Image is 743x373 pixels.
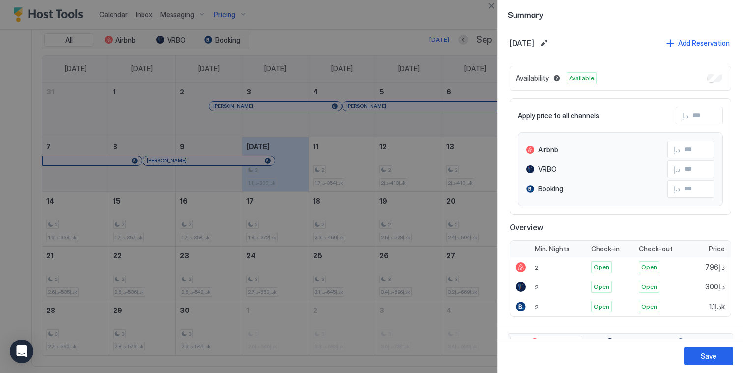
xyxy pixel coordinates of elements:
span: Airbnb [538,145,558,154]
button: Booking [658,336,731,349]
span: Booking [538,185,563,193]
div: Save [701,351,716,361]
span: د.إ796 [705,263,725,272]
button: Airbnb [510,336,582,349]
span: Open [594,263,609,272]
span: Check-out [639,245,673,253]
span: Open [641,263,657,272]
span: [DATE] [510,38,534,48]
span: 2 [535,303,539,311]
span: د.إ300 [705,282,725,291]
span: Overview [510,222,731,232]
span: د.إ [674,145,680,154]
span: Summary [508,8,733,20]
span: د.إ1.1k [709,302,725,311]
div: Add Reservation [678,38,730,48]
button: Save [684,347,733,365]
button: VRBO [584,336,657,349]
div: tab-group [508,333,733,352]
span: Open [594,282,609,291]
span: Price [709,245,725,253]
span: Available [569,74,594,83]
div: Open Intercom Messenger [10,340,33,363]
button: Add Reservation [665,36,731,50]
span: Airbnb [542,338,562,347]
span: 2 [535,283,539,291]
span: د.إ [674,165,680,174]
span: Apply price to all channels [518,111,599,120]
span: د.إ [682,111,688,120]
span: Min. Nights [535,245,570,253]
span: Check-in [591,245,620,253]
button: Blocked dates override all pricing rules and remain unavailable until manually unblocked [551,72,563,84]
span: Open [641,282,657,291]
span: Availability [516,74,549,83]
span: VRBO [617,338,635,347]
button: Edit date range [538,37,550,49]
span: Open [641,302,657,311]
span: VRBO [538,165,557,174]
span: Open [594,302,609,311]
span: 2 [535,264,539,271]
span: د.إ [674,185,680,193]
span: Booking [687,338,713,347]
